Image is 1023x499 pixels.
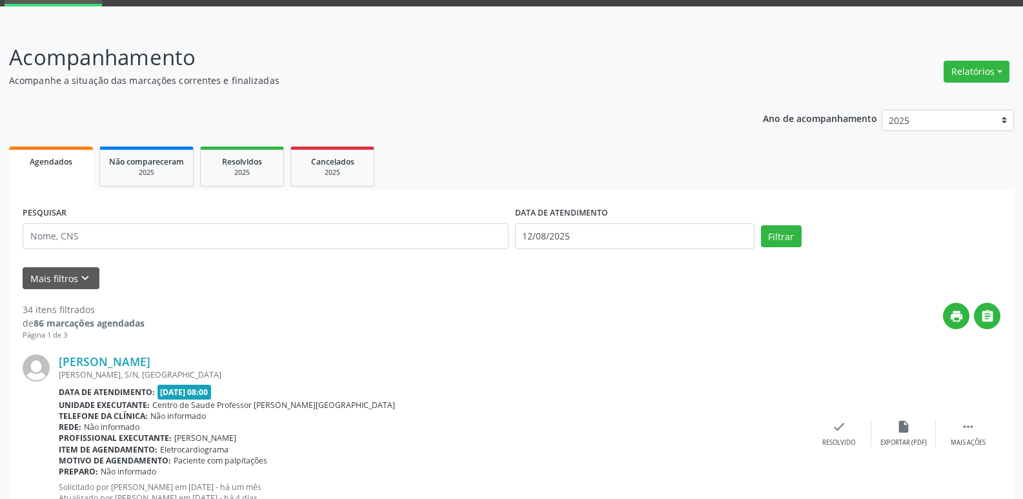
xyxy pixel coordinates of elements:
[880,438,927,447] div: Exportar (PDF)
[943,303,969,329] button: print
[59,433,172,443] b: Profissional executante:
[896,420,911,434] i: insert_drive_file
[59,466,98,477] b: Preparo:
[34,317,145,329] strong: 86 marcações agendadas
[222,156,262,167] span: Resolvidos
[9,74,713,87] p: Acompanhe a situação das marcações correntes e finalizadas
[961,420,975,434] i: 
[59,411,148,422] b: Telefone da clínica:
[59,422,81,433] b: Rede:
[974,303,1000,329] button: 
[23,267,99,290] button: Mais filtroskeyboard_arrow_down
[157,385,212,400] span: [DATE] 08:00
[23,223,509,249] input: Nome, CNS
[210,168,274,178] div: 2025
[101,466,156,477] span: Não informado
[174,433,236,443] span: [PERSON_NAME]
[59,354,150,369] a: [PERSON_NAME]
[311,156,354,167] span: Cancelados
[84,422,139,433] span: Não informado
[59,387,155,398] b: Data de atendimento:
[761,225,802,247] button: Filtrar
[109,168,184,178] div: 2025
[763,110,877,126] p: Ano de acompanhamento
[822,438,855,447] div: Resolvido
[59,400,150,411] b: Unidade executante:
[949,309,964,323] i: print
[109,156,184,167] span: Não compareceram
[951,438,986,447] div: Mais ações
[300,168,365,178] div: 2025
[59,444,157,455] b: Item de agendamento:
[23,203,66,223] label: PESQUISAR
[515,203,608,223] label: DATA DE ATENDIMENTO
[59,455,171,466] b: Motivo de agendamento:
[150,411,206,422] span: Não informado
[30,156,72,167] span: Agendados
[152,400,395,411] span: Centro de Saude Professor [PERSON_NAME][GEOGRAPHIC_DATA]
[78,271,92,285] i: keyboard_arrow_down
[23,354,50,382] img: img
[832,420,846,434] i: check
[23,303,145,316] div: 34 itens filtrados
[515,223,755,249] input: Selecione um intervalo
[980,309,995,323] i: 
[23,316,145,330] div: de
[9,41,713,74] p: Acompanhamento
[174,455,267,466] span: Paciente com palpitações
[944,61,1009,83] button: Relatórios
[23,330,145,341] div: Página 1 de 3
[160,444,228,455] span: Eletrocardiograma
[59,369,807,380] div: [PERSON_NAME], S/N, [GEOGRAPHIC_DATA]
